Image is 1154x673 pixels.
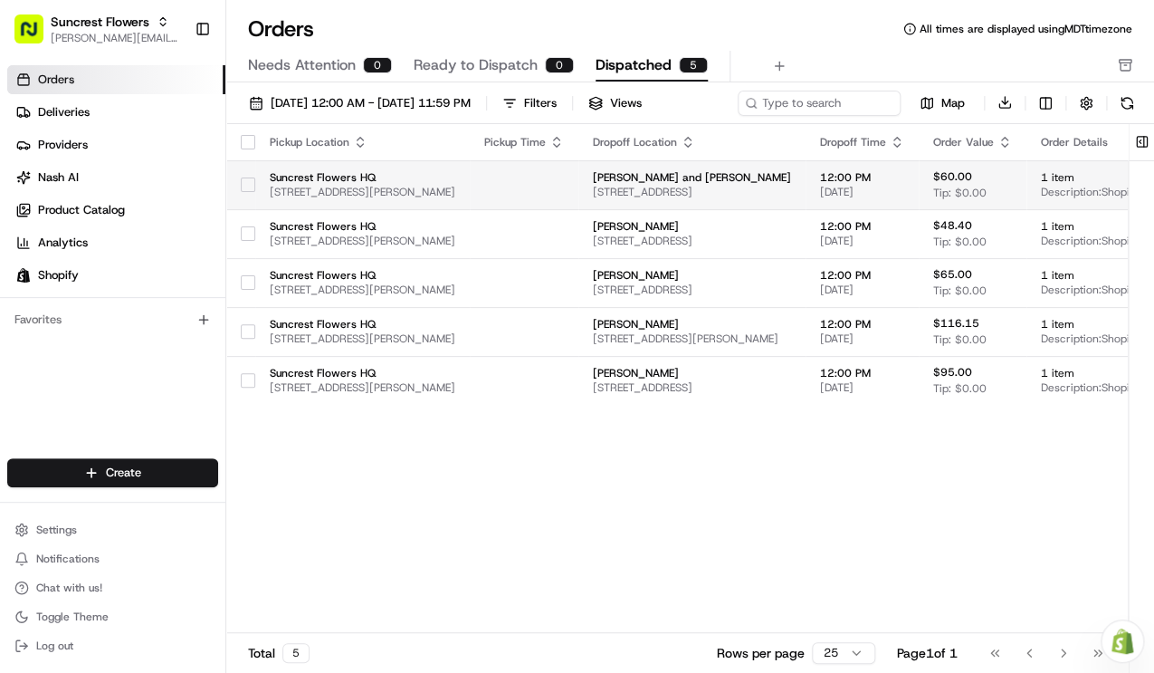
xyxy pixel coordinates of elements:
[62,191,229,206] div: We're available if you need us!
[7,196,225,225] a: Product Catalog
[36,581,102,595] span: Chat with us!
[38,104,90,120] span: Deliveries
[270,135,455,149] div: Pickup Location
[524,95,557,111] div: Filters
[610,95,642,111] span: Views
[593,185,791,199] span: [STREET_ADDRESS]
[363,57,392,73] div: 0
[62,173,297,191] div: Start new chat
[679,57,708,73] div: 5
[7,546,218,572] button: Notifications
[7,633,218,659] button: Log out
[18,18,54,54] img: Nash
[1041,185,1140,199] span: Description: Shopify Order SF-2456 for [PERSON_NAME] and [PERSON_NAME]
[36,523,77,537] span: Settings
[933,316,979,331] span: $116.15
[38,202,125,218] span: Product Catalog
[933,169,972,184] span: $60.00
[270,170,455,185] span: Suncrest Flowers HQ
[933,218,972,233] span: $48.40
[7,163,225,192] a: Nash AI
[16,268,31,283] img: Shopify logo
[38,267,79,284] span: Shopify
[7,65,225,94] a: Orders
[820,135,904,149] div: Dropoff Time
[1041,317,1140,332] span: 1 item
[593,268,791,283] span: [PERSON_NAME]
[36,552,100,566] span: Notifications
[270,283,455,297] span: [STREET_ADDRESS][PERSON_NAME]
[146,255,298,288] a: 💻API Documentation
[270,219,455,234] span: Suncrest Flowers HQ
[128,306,219,321] a: Powered byPylon
[1041,380,1140,395] span: Description: Shopify Order SF-2461 for [PERSON_NAME]
[820,380,904,395] span: [DATE]
[1041,332,1140,346] span: Description: Shopify Order SF-2459 for [PERSON_NAME]
[38,235,88,251] span: Analytics
[820,185,904,199] span: [DATE]
[38,137,88,153] span: Providers
[593,135,791,149] div: Dropoff Location
[820,366,904,380] span: 12:00 PM
[593,234,791,248] span: [STREET_ADDRESS]
[1041,283,1140,297] span: Description: Shopify Order SF-2458 for [PERSON_NAME]
[7,130,225,159] a: Providers
[593,332,791,346] span: [STREET_ADDRESS][PERSON_NAME]
[933,135,1012,149] div: Order Value
[933,332,987,347] span: Tip: $0.00
[270,234,455,248] span: [STREET_ADDRESS][PERSON_NAME]
[7,305,218,334] div: Favorites
[241,91,479,116] button: [DATE] 12:00 AM - [DATE] 11:59 PM
[7,7,187,51] button: Suncrest Flowers[PERSON_NAME][EMAIL_ADDRESS][DOMAIN_NAME]
[7,261,225,290] a: Shopify
[36,263,138,281] span: Knowledge Base
[270,268,455,283] span: Suncrest Flowers HQ
[593,366,791,380] span: [PERSON_NAME]
[11,255,146,288] a: 📗Knowledge Base
[51,31,180,45] button: [PERSON_NAME][EMAIL_ADDRESS][DOMAIN_NAME]
[7,604,218,630] button: Toggle Theme
[933,267,972,282] span: $65.00
[897,644,958,662] div: Page 1 of 1
[1041,366,1140,380] span: 1 item
[1041,268,1140,283] span: 1 item
[494,91,565,116] button: Filters
[51,13,149,31] button: Suncrest Flowers
[38,72,74,88] span: Orders
[593,170,791,185] span: [PERSON_NAME] and [PERSON_NAME]
[941,95,965,111] span: Map
[36,639,73,653] span: Log out
[593,317,791,332] span: [PERSON_NAME]
[18,72,329,101] p: Welcome 👋
[270,332,455,346] span: [STREET_ADDRESS][PERSON_NAME]
[820,170,904,185] span: 12:00 PM
[933,284,987,298] span: Tip: $0.00
[180,307,219,321] span: Pylon
[106,465,141,481] span: Create
[820,283,904,297] span: [DATE]
[717,644,805,662] p: Rows per page
[920,22,1132,36] span: All times are displayed using MDT timezone
[933,186,987,200] span: Tip: $0.00
[738,91,901,116] input: Type to search
[18,173,51,206] img: 1736555255976-a54dd68f-1ca7-489b-9aae-adbdc363a1c4
[171,263,291,281] span: API Documentation
[820,317,904,332] span: 12:00 PM
[18,264,33,279] div: 📗
[1041,234,1140,248] span: Description: Shopify Order SF-2457 for [PERSON_NAME]
[414,54,538,76] span: Ready to Dispatch
[933,235,987,249] span: Tip: $0.00
[270,317,455,332] span: Suncrest Flowers HQ
[248,14,314,43] h1: Orders
[820,332,904,346] span: [DATE]
[38,169,79,186] span: Nash AI
[7,228,225,257] a: Analytics
[270,185,455,199] span: [STREET_ADDRESS][PERSON_NAME]
[908,92,977,114] button: Map
[7,517,218,543] button: Settings
[270,380,455,395] span: [STREET_ADDRESS][PERSON_NAME]
[1114,91,1140,116] button: Refresh
[153,264,167,279] div: 💻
